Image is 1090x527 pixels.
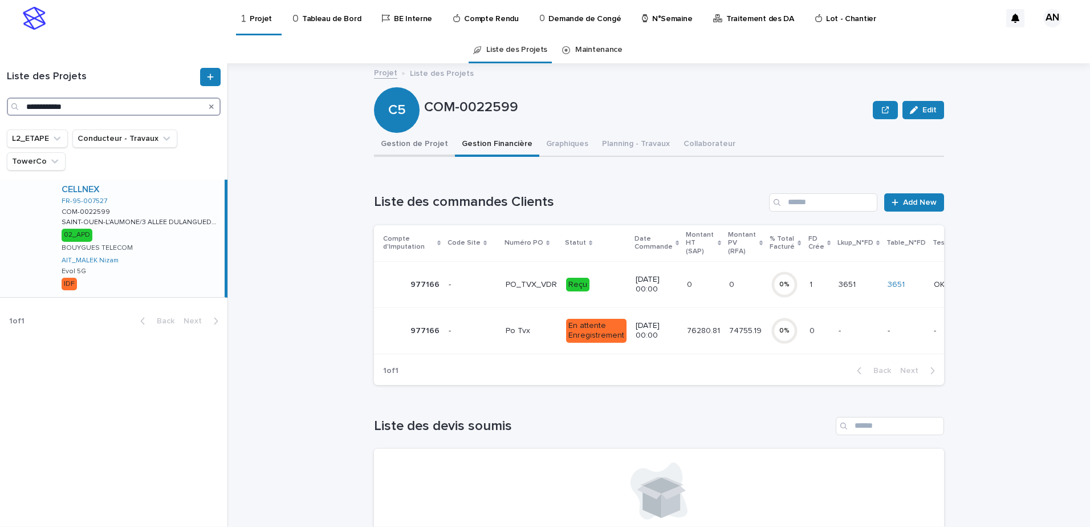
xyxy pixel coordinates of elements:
[62,184,100,195] a: CELLNEX
[565,237,586,249] p: Statut
[7,98,221,116] input: Search
[62,206,112,216] p: COM-0022599
[848,366,896,376] button: Back
[636,275,678,294] p: [DATE] 00:00
[383,233,434,254] p: Compte d'Imputation
[72,129,177,148] button: Conducteur - Travaux
[410,278,442,290] p: 977166
[836,417,944,435] input: Search
[23,7,46,30] img: stacker-logo-s-only.png
[62,216,222,226] p: SAINT-OUEN-L'AUMONE/3 ALLEE DULANGUEDOC
[769,193,877,212] input: Search
[771,281,798,289] div: 0 %
[839,278,858,290] p: 3651
[729,278,737,290] p: 0
[410,324,442,336] p: 977166
[810,278,815,290] p: 1
[808,233,824,254] p: FD Crée
[771,327,798,335] div: 0 %
[687,278,694,290] p: 0
[179,316,227,326] button: Next
[810,324,817,336] p: 0
[506,324,532,336] p: Po Tvx
[374,357,408,385] p: 1 of 1
[934,278,947,290] p: OK
[374,418,831,435] h1: Liste des devis soumis
[449,278,453,290] p: -
[888,326,925,336] p: -
[455,133,539,157] button: Gestion Financière
[687,324,722,336] p: 76280.81
[184,317,209,325] span: Next
[770,233,795,254] p: % Total Facturé
[410,66,474,79] p: Liste des Projets
[922,106,937,114] span: Edit
[150,317,174,325] span: Back
[374,56,420,118] div: C5
[1043,9,1061,27] div: AN
[635,233,673,254] p: Date Commande
[677,133,742,157] button: Collaborateur
[374,307,1009,354] tr: 977166977166 -- Po TvxPo Tvx En attente Enregistrement[DATE] 00:0076280.8176280.81 74755.1974755....
[374,261,1009,307] tr: 977166977166 -- PO_TVX_VDRPO_TVX_VDR Reçu[DATE] 00:0000 00 0%11 36513651 3651 OKOK
[636,321,678,340] p: [DATE] 00:00
[62,267,86,275] p: Evol 5G
[7,152,66,171] button: TowerCo
[62,244,133,252] p: BOUYGUES TELECOM
[449,324,453,336] p: -
[902,101,944,119] button: Edit
[575,37,623,63] a: Maintenance
[448,237,481,249] p: Code Site
[888,280,905,290] a: 3651
[686,229,715,258] p: Montant HT (SAP)
[62,278,77,290] div: IDF
[7,129,68,148] button: L2_ETAPE
[886,237,926,249] p: Table_N°FD
[933,237,975,249] p: Test_budget
[62,257,119,265] a: AIT_MALEK Nizam
[900,367,925,375] span: Next
[566,278,589,292] div: Reçu
[424,99,868,116] p: COM-0022599
[131,316,179,326] button: Back
[374,194,764,210] h1: Liste des commandes Clients
[934,324,938,336] p: -
[884,193,944,212] a: Add New
[837,237,873,249] p: Lkup_N°FD
[62,197,107,205] a: FR-95-007527
[374,133,455,157] button: Gestion de Projet
[566,319,627,343] div: En attente Enregistrement
[506,278,559,290] p: PO_TVX_VDR
[867,367,891,375] span: Back
[7,71,198,83] h1: Liste des Projets
[896,366,944,376] button: Next
[728,229,757,258] p: Montant PV (RFA)
[486,37,547,63] a: Liste des Projets
[505,237,543,249] p: Numéro PO
[839,324,843,336] p: -
[595,133,677,157] button: Planning - Travaux
[539,133,595,157] button: Graphiques
[374,66,397,79] a: Projet
[903,198,937,206] span: Add New
[62,229,92,241] div: 02_APD
[729,324,764,336] p: 74755.19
